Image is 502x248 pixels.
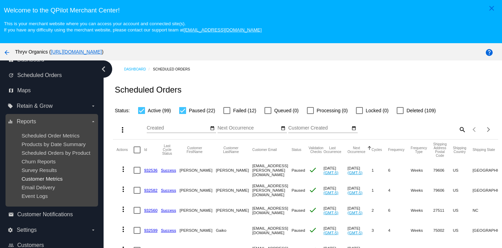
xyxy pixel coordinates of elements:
input: Created [147,125,209,131]
mat-icon: more_vert [119,205,127,213]
button: Change sorting for Status [291,148,301,152]
a: 932599 [144,228,157,232]
span: Failed (12) [233,106,256,115]
h3: Welcome to the QPilot Merchant Center! [4,7,498,14]
button: Change sorting for NextOccurrenceUtc [348,146,366,154]
a: [URL][DOMAIN_NAME] [51,49,102,55]
i: update [8,73,14,78]
mat-cell: [DATE] [324,220,348,240]
mat-cell: 79606 [433,160,453,180]
a: Success [161,168,176,172]
i: arrow_drop_down [90,103,96,109]
span: Customer Notifications [17,211,73,218]
mat-icon: help [485,48,493,57]
mat-icon: more_vert [119,165,127,173]
a: (GMT-5) [348,190,363,195]
span: Settings [17,227,37,233]
a: 932582 [144,188,157,192]
mat-icon: close [487,4,496,12]
mat-icon: more_vert [119,185,127,193]
a: (GMT-5) [324,190,338,195]
mat-cell: 3 [371,220,388,240]
span: Paused [291,208,305,212]
mat-cell: [PERSON_NAME] [180,200,216,220]
input: Next Occurrence [218,125,280,131]
a: Success [161,208,176,212]
a: Scheduled Orders [153,64,196,75]
mat-cell: 1 [371,180,388,200]
mat-cell: Weeks [411,160,433,180]
span: Scheduled Orders [17,72,62,78]
mat-cell: 1 [371,160,388,180]
mat-cell: Gaiko [216,220,252,240]
mat-cell: US [453,220,473,240]
span: Processing (0) [317,106,348,115]
mat-cell: 2 [371,200,388,220]
span: Paused (22) [189,106,215,115]
i: chevron_left [98,64,109,75]
i: local_offer [8,103,13,109]
mat-cell: [DATE] [324,200,348,220]
mat-cell: [EMAIL_ADDRESS][PERSON_NAME][DOMAIN_NAME] [252,180,292,200]
a: (GMT-5) [324,170,338,175]
mat-cell: [DATE] [348,200,372,220]
mat-cell: Weeks [411,180,433,200]
a: (GMT-5) [348,230,363,235]
i: email [8,212,14,217]
mat-cell: [PERSON_NAME] [180,180,216,200]
button: Change sorting for ShippingCountry [453,146,466,154]
mat-header-cell: Validation Checks [309,140,324,160]
button: Change sorting for Id [144,148,147,152]
mat-header-cell: Actions [116,140,134,160]
a: Dashboard [124,64,153,75]
button: Change sorting for CustomerEmail [252,148,277,152]
span: Status: [115,108,130,113]
mat-icon: search [458,124,466,135]
i: arrow_drop_down [90,119,96,124]
small: This is your merchant website where you can access your account and connected site(s). If you hav... [4,21,261,32]
a: 932560 [144,208,157,212]
mat-cell: 6 [388,160,411,180]
mat-icon: date_range [210,126,215,131]
span: Products by Date Summary [21,141,86,147]
a: 932536 [144,168,157,172]
i: settings [8,227,13,233]
a: (GMT-5) [348,210,363,215]
button: Next page [482,123,495,136]
span: Paused [291,228,305,232]
span: Reports [17,118,36,125]
mat-icon: more_vert [119,225,127,233]
i: arrow_drop_down [90,227,96,233]
mat-cell: [DATE] [348,180,372,200]
mat-cell: 79606 [433,180,453,200]
mat-icon: check [309,186,317,194]
i: people_outline [8,242,14,248]
mat-cell: [PERSON_NAME] [216,180,252,200]
a: Success [161,188,176,192]
mat-icon: date_range [281,126,286,131]
a: email Customer Notifications [8,209,96,220]
button: Change sorting for ShippingState [473,148,495,152]
a: update Scheduled Orders [8,70,96,81]
button: Change sorting for LastOccurrenceUtc [324,146,341,154]
mat-cell: [EMAIL_ADDRESS][PERSON_NAME][DOMAIN_NAME] [252,160,292,180]
mat-cell: [DATE] [348,220,372,240]
mat-cell: 27511 [433,200,453,220]
mat-cell: Weeks [411,220,433,240]
a: Scheduled Order Metrics [21,133,79,139]
span: Churn Reports [21,159,56,164]
button: Change sorting for CustomerLastName [216,146,246,154]
span: Paused [291,168,305,172]
mat-cell: 75002 [433,220,453,240]
button: Change sorting for LastProcessingCycleId [161,144,173,155]
a: map Maps [8,85,96,96]
a: (GMT-5) [348,170,363,175]
i: map [8,88,14,93]
a: (GMT-5) [324,210,338,215]
a: Email Delivery [21,184,55,190]
span: Survey Results [21,167,57,173]
mat-cell: Weeks [411,200,433,220]
a: Scheduled Orders by Product [21,150,90,156]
